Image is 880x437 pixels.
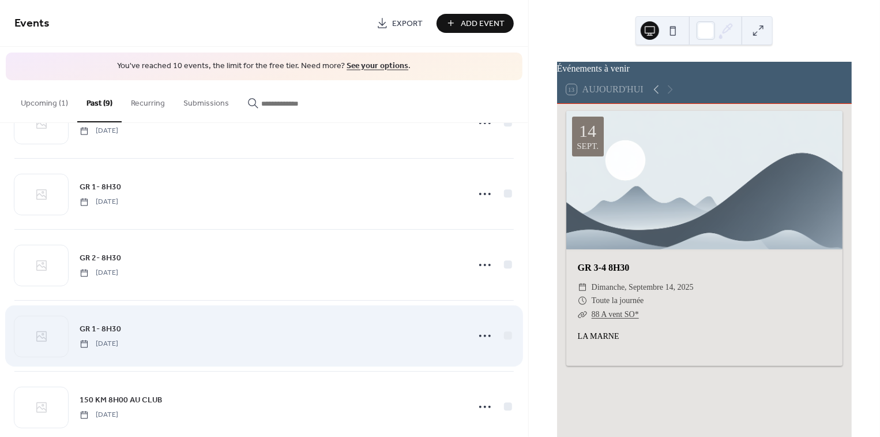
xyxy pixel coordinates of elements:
span: [DATE] [80,268,118,278]
button: Recurring [122,80,174,121]
span: Events [14,13,50,35]
div: ​ [578,308,587,322]
a: See your options [347,59,408,74]
span: Export [393,18,423,30]
span: GR 2- 8H30 [80,252,121,264]
a: GR 1- 8H30 [80,323,121,336]
span: GR 1- 8H30 [80,323,121,335]
div: sept. [577,142,599,151]
button: Submissions [174,80,238,121]
span: 150 KM 8H00 AU CLUB [80,394,162,406]
div: ​ [578,281,587,294]
span: GR 1- 8H30 [80,181,121,193]
span: dimanche, septembre 14, 2025 [592,281,694,294]
span: [DATE] [80,126,118,136]
a: 150 KM 8H00 AU CLUB [80,394,162,407]
span: Toute la journée [592,294,644,308]
a: GR 2- 8H30 [80,252,121,265]
button: Upcoming (1) [12,80,77,121]
a: Export [368,14,432,33]
span: [DATE] [80,339,118,349]
div: Événements à venir [557,62,852,76]
div: ​ [578,294,587,308]
div: 14 [579,122,596,140]
div: LA MARNE [566,330,843,354]
span: You've reached 10 events, the limit for the free tier. Need more? . [17,61,511,73]
span: [DATE] [80,197,118,207]
button: Past (9) [77,80,122,122]
span: [DATE] [80,410,118,420]
a: GR 1- 8H30 [80,181,121,194]
a: GR 3-4 8H30 [578,263,630,272]
a: 88 A vent SO* [592,310,639,319]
